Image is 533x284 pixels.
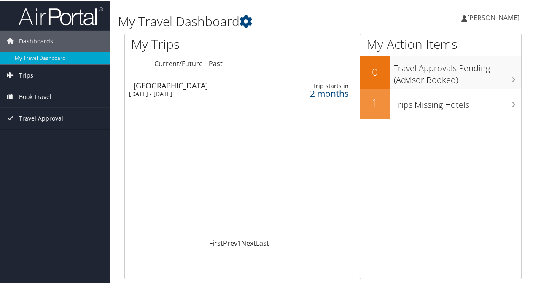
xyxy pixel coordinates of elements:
span: Dashboards [19,30,53,51]
a: Next [241,238,256,247]
span: Trips [19,64,33,85]
a: Current/Future [154,58,203,67]
div: [GEOGRAPHIC_DATA] [133,81,271,88]
div: 2 months [296,89,349,96]
a: Past [209,58,223,67]
a: 1Trips Missing Hotels [360,88,521,118]
a: Prev [223,238,237,247]
a: Last [256,238,269,247]
h1: My Trips [131,35,252,52]
h3: Trips Missing Hotels [394,94,521,110]
a: [PERSON_NAME] [461,4,528,29]
h2: 0 [360,64,390,78]
a: First [209,238,223,247]
a: 1 [237,238,241,247]
h1: My Travel Dashboard [118,12,391,29]
a: 0Travel Approvals Pending (Advisor Booked) [360,56,521,88]
h1: My Action Items [360,35,521,52]
h3: Travel Approvals Pending (Advisor Booked) [394,57,521,85]
span: Book Travel [19,86,51,107]
div: [DATE] - [DATE] [129,89,266,97]
span: [PERSON_NAME] [467,12,520,21]
img: airportal-logo.png [19,5,103,25]
span: Travel Approval [19,107,63,128]
div: Trip starts in [296,81,349,89]
h2: 1 [360,95,390,109]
